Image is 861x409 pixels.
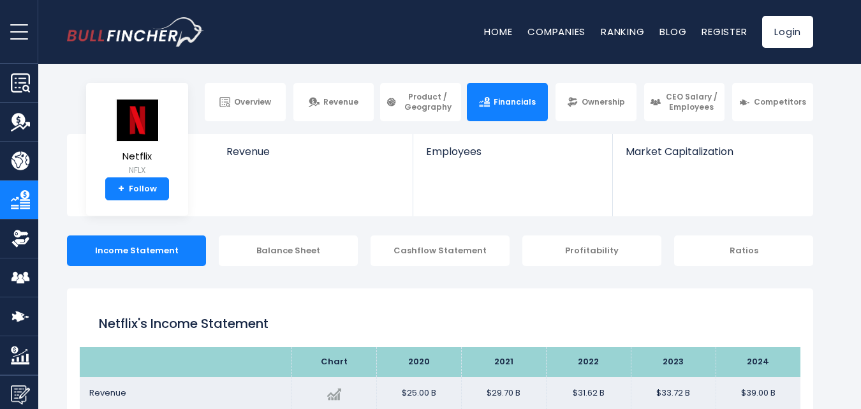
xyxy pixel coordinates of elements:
span: Revenue [226,145,401,158]
span: Revenue [89,387,126,399]
a: Market Capitalization [613,134,812,179]
a: Revenue [293,83,374,121]
span: Market Capitalization [626,145,799,158]
div: Cashflow Statement [371,235,510,266]
th: 2021 [461,347,546,377]
a: Financials [467,83,548,121]
h1: Netflix's Income Statement [99,314,781,333]
a: CEO Salary / Employees [644,83,725,121]
span: Financials [494,97,536,107]
a: Competitors [732,83,813,121]
small: NFLX [115,165,159,176]
a: Employees [413,134,612,179]
span: Product / Geography [401,92,455,112]
div: Balance Sheet [219,235,358,266]
span: Employees [426,145,599,158]
span: Competitors [754,97,806,107]
a: Register [702,25,747,38]
span: Overview [234,97,271,107]
th: 2020 [376,347,461,377]
strong: + [118,183,124,195]
a: Ownership [556,83,637,121]
a: Go to homepage [67,17,204,47]
a: Overview [205,83,286,121]
span: CEO Salary / Employees [665,92,719,112]
a: Home [484,25,512,38]
th: 2022 [546,347,631,377]
a: Companies [527,25,585,38]
div: Income Statement [67,235,206,266]
span: Netflix [115,151,159,162]
span: Ownership [582,97,625,107]
a: Product / Geography [380,83,461,121]
a: Ranking [601,25,644,38]
a: +Follow [105,177,169,200]
div: Ratios [674,235,813,266]
div: Profitability [522,235,661,266]
th: Chart [291,347,376,377]
span: Revenue [323,97,358,107]
a: Netflix NFLX [114,98,160,178]
a: Revenue [214,134,413,179]
a: Login [762,16,813,48]
th: 2023 [631,347,716,377]
th: 2024 [716,347,800,377]
img: Ownership [11,229,30,248]
img: bullfincher logo [67,17,204,47]
a: Blog [659,25,686,38]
